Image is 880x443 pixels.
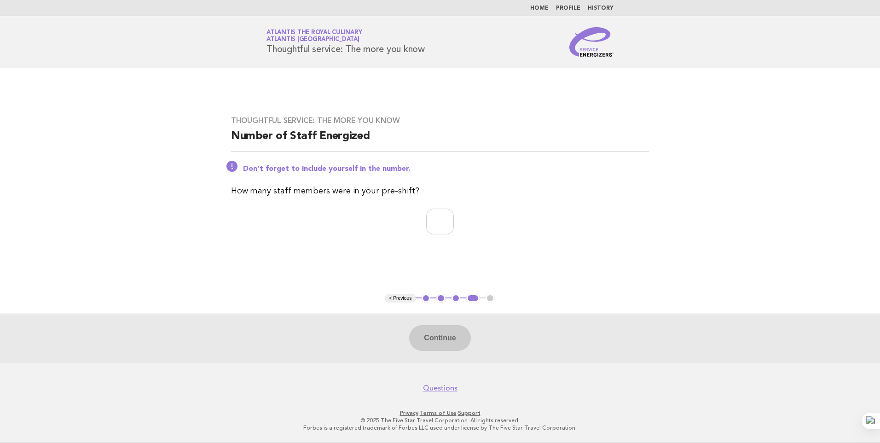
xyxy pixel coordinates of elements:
a: History [588,6,614,11]
a: Questions [423,384,457,393]
a: Privacy [400,410,418,416]
p: · · [158,409,722,417]
p: Don't forget to include yourself in the number. [243,164,649,174]
button: 4 [466,294,480,303]
button: 2 [436,294,446,303]
button: 3 [452,294,461,303]
a: Home [530,6,549,11]
button: < Previous [385,294,415,303]
p: How many staff members were in your pre-shift? [231,185,649,198]
a: Atlantis the Royal CulinaryAtlantis [GEOGRAPHIC_DATA] [266,29,362,42]
h1: Thoughtful service: The more you know [266,30,425,54]
img: Service Energizers [569,27,614,57]
a: Support [458,410,481,416]
button: 1 [422,294,431,303]
p: © 2025 The Five Star Travel Corporation. All rights reserved. [158,417,722,424]
a: Terms of Use [420,410,457,416]
p: Forbes is a registered trademark of Forbes LLC used under license by The Five Star Travel Corpora... [158,424,722,431]
h2: Number of Staff Energized [231,129,649,152]
span: Atlantis [GEOGRAPHIC_DATA] [266,37,359,43]
a: Profile [556,6,580,11]
h3: Thoughtful service: The more you know [231,116,649,125]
